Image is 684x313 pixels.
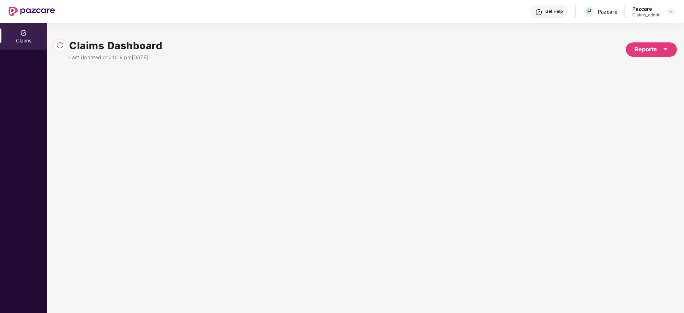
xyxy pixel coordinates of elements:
img: svg+xml;base64,PHN2ZyBpZD0iRHJvcGRvd24tMzJ4MzIiIHhtbG5zPSJodHRwOi8vd3d3LnczLm9yZy8yMDAwL3N2ZyIgd2... [668,9,674,14]
div: Reports [634,45,668,54]
div: Claims_admin [632,12,660,18]
h1: Claims Dashboard [69,38,162,53]
img: svg+xml;base64,PHN2ZyBpZD0iSGVscC0zMngzMiIgeG1sbnM9Imh0dHA6Ly93d3cudzMub3JnLzIwMDAvc3ZnIiB3aWR0aD... [535,9,542,16]
img: svg+xml;base64,PHN2ZyBpZD0iQ2xhaW0iIHhtbG5zPSJodHRwOi8vd3d3LnczLm9yZy8yMDAwL3N2ZyIgd2lkdGg9IjIwIi... [20,29,27,36]
img: New Pazcare Logo [9,7,55,16]
img: svg+xml;base64,PHN2ZyBpZD0iUmVsb2FkLTMyeDMyIiB4bWxucz0iaHR0cDovL3d3dy53My5vcmcvMjAwMC9zdmciIHdpZH... [56,42,63,49]
span: P [587,7,592,16]
div: Pazcare [598,8,617,15]
div: Last Updated on 01:19 pm[DATE] [69,53,162,61]
div: Get Help [545,9,563,14]
div: Pazcare [632,5,660,12]
span: caret-down [663,46,668,52]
